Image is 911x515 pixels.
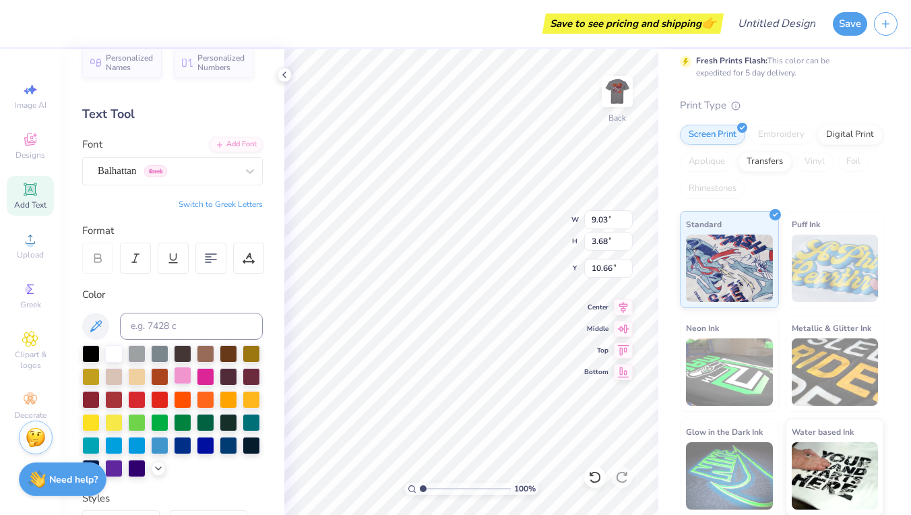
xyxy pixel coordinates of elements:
img: Glow in the Dark Ink [686,442,773,510]
img: Puff Ink [792,235,879,302]
div: Vinyl [796,152,834,172]
label: Font [82,137,102,152]
span: Personalized Names [106,53,154,72]
strong: Need help? [49,473,98,486]
span: 👉 [701,15,716,31]
div: Foil [838,152,869,172]
img: Neon Ink [686,338,773,406]
span: Decorate [14,410,46,421]
span: 100 % [514,483,536,495]
div: Transfers [738,152,792,172]
span: Image AI [15,100,46,111]
div: Print Type [680,98,884,113]
div: Applique [680,152,734,172]
span: Bottom [584,367,608,377]
div: Digital Print [817,125,883,145]
span: Top [584,346,608,355]
div: Text Tool [82,105,263,123]
input: e.g. 7428 c [120,313,263,340]
span: Glow in the Dark Ink [686,425,763,439]
strong: Fresh Prints Flash: [696,55,767,66]
img: Back [604,78,631,105]
span: Add Text [14,200,46,210]
div: Save to see pricing and shipping [546,13,720,34]
button: Switch to Greek Letters [179,199,263,210]
span: Metallic & Glitter Ink [792,321,871,335]
div: Rhinestones [680,179,745,199]
span: Neon Ink [686,321,719,335]
span: Greek [20,299,41,310]
span: Standard [686,217,722,231]
div: Embroidery [749,125,813,145]
img: Metallic & Glitter Ink [792,338,879,406]
span: Upload [17,249,44,260]
span: Water based Ink [792,425,854,439]
span: Middle [584,324,608,334]
img: Water based Ink [792,442,879,510]
span: Personalized Numbers [197,53,245,72]
input: Untitled Design [727,10,826,37]
button: Save [833,12,867,36]
span: Clipart & logos [7,349,54,371]
div: Screen Print [680,125,745,145]
div: Add Font [210,137,263,152]
img: Standard [686,235,773,302]
span: Designs [15,150,45,160]
div: Styles [82,491,263,506]
span: Center [584,303,608,312]
div: Back [608,112,626,124]
span: Puff Ink [792,217,820,231]
div: Color [82,287,263,303]
div: Format [82,223,264,239]
div: This color can be expedited for 5 day delivery. [696,55,862,79]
